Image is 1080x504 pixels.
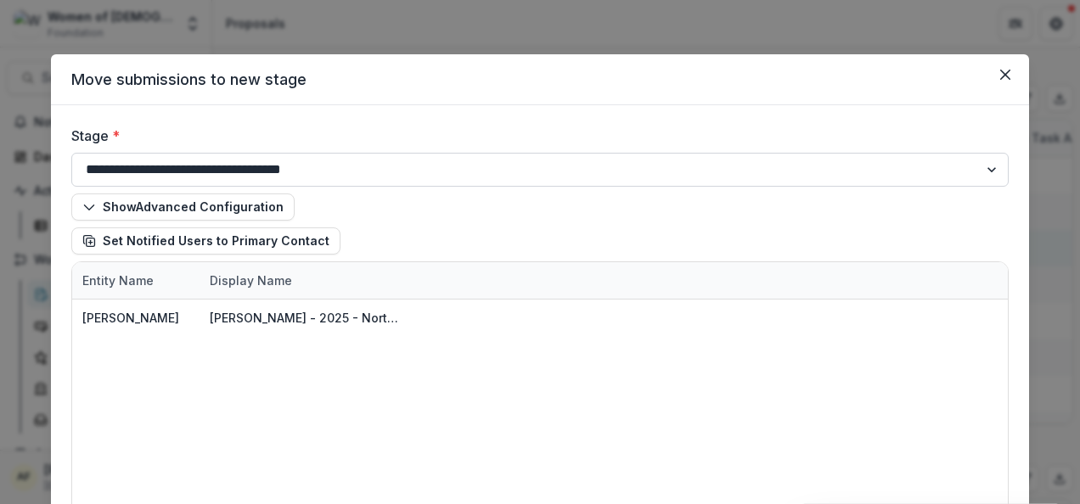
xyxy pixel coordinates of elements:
header: Move submissions to new stage [51,54,1029,105]
label: Stage [71,126,998,146]
button: Set Notified Users to Primary Contact [71,227,340,255]
button: ShowAdvanced Configuration [71,193,295,221]
div: Entity Name [72,262,200,299]
div: [PERSON_NAME] - 2025 - North American Board Service Application 2026 [210,309,402,327]
div: Display Name [200,262,412,299]
div: Entity Name [72,272,164,289]
div: [PERSON_NAME] [82,309,179,327]
div: Display Name [200,272,302,289]
button: Close [992,61,1019,88]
